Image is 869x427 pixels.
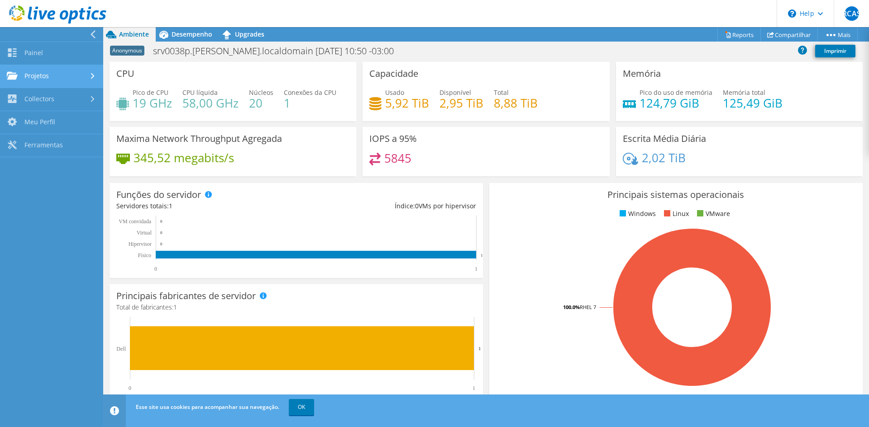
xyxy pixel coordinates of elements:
a: Reports [717,28,761,42]
li: Linux [662,209,689,219]
tspan: Físico [138,252,151,258]
text: 0 [154,266,157,272]
h3: Principais fabricantes de servidor [116,291,256,301]
text: 0 [129,385,131,391]
h4: 125,49 GiB [723,98,783,108]
span: Ambiente [119,30,149,38]
a: Imprimir [815,45,855,57]
h3: Funções do servidor [116,190,201,200]
h4: 124,79 GiB [640,98,712,108]
span: Pico de CPU [133,88,168,97]
span: 0 [415,202,419,210]
h3: Maxima Network Throughput Agregada [116,134,282,144]
a: Mais [817,28,858,42]
span: CPU líquida [182,88,218,97]
text: Hipervisor [129,241,152,247]
h4: 19 GHz [133,98,172,108]
text: 1 [475,266,477,272]
h4: 345,52 megabits/s [134,153,234,163]
li: Windows [617,209,656,219]
h1: srv0038p.[PERSON_NAME].localdomain [DATE] 10:50 -03:00 [149,46,408,56]
h4: 2,95 TiB [439,98,483,108]
span: Conexões da CPU [284,88,336,97]
span: Memória total [723,88,765,97]
h4: 1 [284,98,336,108]
text: 0 [160,230,162,235]
span: Anonymous [110,46,144,56]
tspan: 100.0% [563,304,580,310]
h4: 2,02 TiB [642,153,686,163]
text: 0 [160,219,162,224]
span: RCAS [845,6,859,21]
text: 1 [473,385,475,391]
text: 1 [478,346,481,351]
li: VMware [695,209,730,219]
tspan: RHEL 7 [580,304,596,310]
a: Compartilhar [760,28,818,42]
text: 0 [160,242,162,246]
span: Núcleos [249,88,273,97]
text: VM convidada [119,218,151,225]
h3: Capacidade [369,69,418,79]
span: Pico do uso de memória [640,88,712,97]
span: Total [494,88,509,97]
a: OK [289,399,314,415]
span: 1 [169,202,172,210]
h4: 5,92 TiB [385,98,429,108]
span: 1 [173,303,177,311]
text: Dell [116,346,126,352]
h4: Total de fabricantes: [116,302,476,312]
h4: 5845 [384,153,411,163]
svg: \n [788,9,796,18]
text: Virtual [137,230,152,236]
span: Usado [385,88,404,97]
text: 1 [481,253,483,258]
span: Desempenho [172,30,212,38]
h4: 58,00 GHz [182,98,239,108]
h4: 20 [249,98,273,108]
div: Servidores totais: [116,201,296,211]
h3: Escrita Média Diária [623,134,706,144]
h3: CPU [116,69,134,79]
span: Upgrades [235,30,264,38]
h4: 8,88 TiB [494,98,538,108]
div: Índice: VMs por hipervisor [296,201,476,211]
span: Disponível [439,88,471,97]
h3: Principais sistemas operacionais [496,190,856,200]
h3: Memória [623,69,661,79]
h3: IOPS a 95% [369,134,417,144]
span: Esse site usa cookies para acompanhar sua navegação. [136,403,279,411]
